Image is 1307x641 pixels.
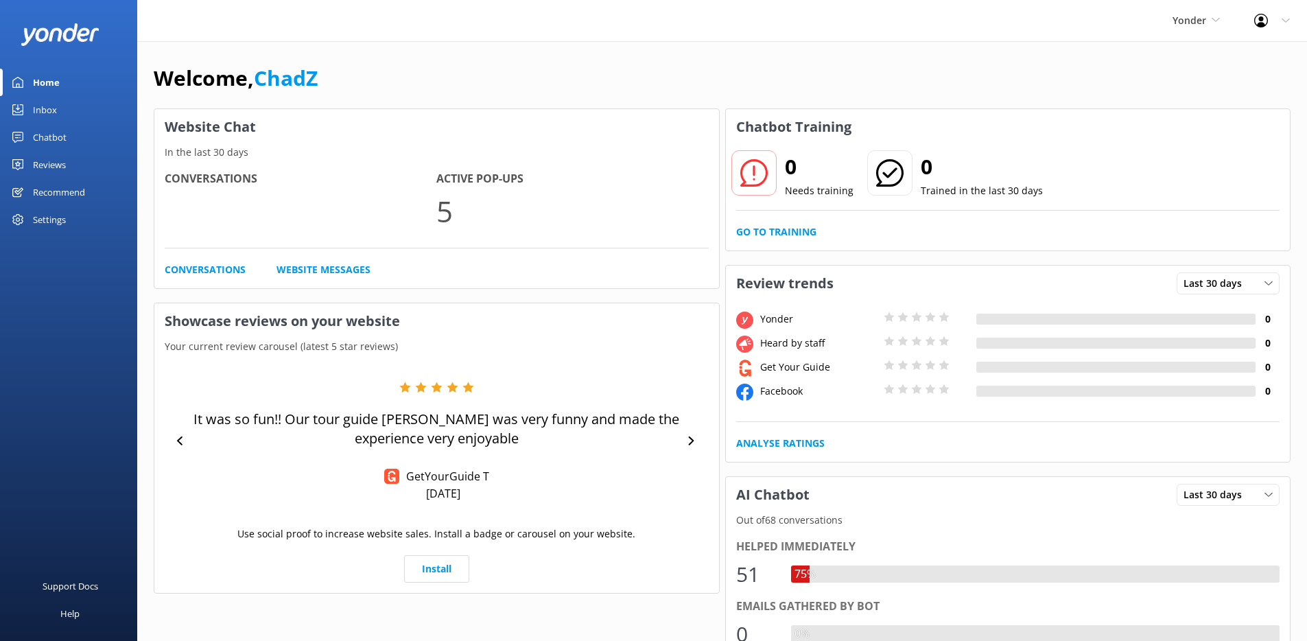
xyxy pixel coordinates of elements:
[254,64,318,92] a: ChadZ
[736,436,825,451] a: Analyse Ratings
[165,170,436,188] h4: Conversations
[237,526,635,541] p: Use social proof to increase website sales. Install a badge or carousel on your website.
[154,339,719,354] p: Your current review carousel (latest 5 star reviews)
[426,486,460,501] p: [DATE]
[757,336,880,351] div: Heard by staff
[154,62,318,95] h1: Welcome,
[1256,384,1280,399] h4: 0
[921,183,1043,198] p: Trained in the last 30 days
[192,410,681,448] p: It was so fun!! Our tour guide [PERSON_NAME] was very funny and made the experience very enjoyable
[726,477,820,513] h3: AI Chatbot
[33,69,60,96] div: Home
[33,206,66,233] div: Settings
[60,600,80,627] div: Help
[757,384,880,399] div: Facebook
[736,558,777,591] div: 51
[436,188,708,234] p: 5
[21,23,99,46] img: yonder-white-logo.png
[757,360,880,375] div: Get Your Guide
[1256,312,1280,327] h4: 0
[1256,360,1280,375] h4: 0
[736,224,816,240] a: Go to Training
[33,124,67,151] div: Chatbot
[1173,14,1206,27] span: Yonder
[33,151,66,178] div: Reviews
[791,566,819,583] div: 75%
[154,109,719,145] h3: Website Chat
[399,469,489,484] p: GetYourGuide T
[384,469,399,484] img: Get Your Guide Reviews
[1256,336,1280,351] h4: 0
[757,312,880,327] div: Yonder
[436,170,708,188] h4: Active Pop-ups
[33,178,85,206] div: Recommend
[276,262,370,277] a: Website Messages
[43,572,98,600] div: Support Docs
[736,538,1280,556] div: Helped immediately
[154,303,719,339] h3: Showcase reviews on your website
[736,598,1280,616] div: Emails gathered by bot
[404,555,469,583] a: Install
[785,183,853,198] p: Needs training
[165,262,246,277] a: Conversations
[154,145,719,160] p: In the last 30 days
[726,513,1291,528] p: Out of 68 conversations
[726,109,862,145] h3: Chatbot Training
[1184,487,1250,502] span: Last 30 days
[921,150,1043,183] h2: 0
[726,266,844,301] h3: Review trends
[33,96,57,124] div: Inbox
[785,150,853,183] h2: 0
[1184,276,1250,291] span: Last 30 days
